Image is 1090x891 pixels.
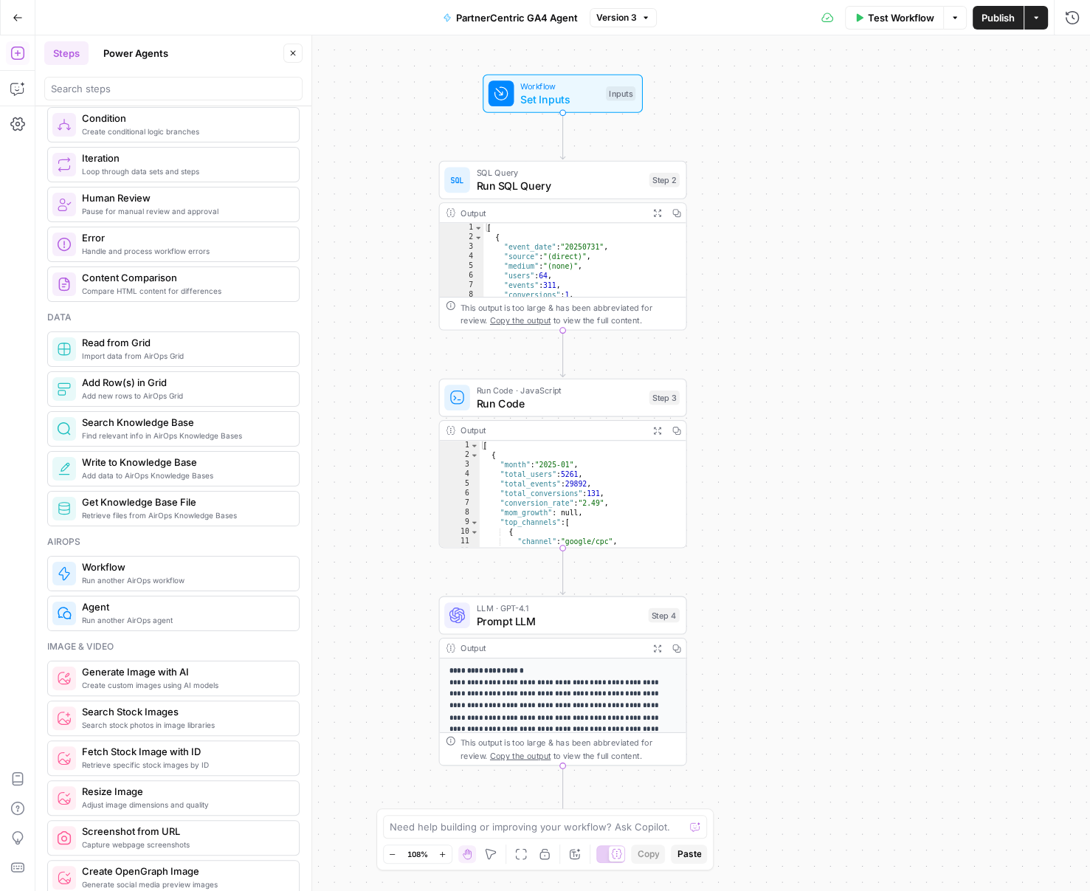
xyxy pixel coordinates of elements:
[82,824,287,839] span: Screenshot from URL
[440,242,484,252] div: 3
[82,205,287,217] span: Pause for manual review and approval
[490,315,551,325] span: Copy the output
[440,223,484,233] div: 1
[440,233,484,242] div: 2
[440,517,480,527] div: 9
[44,41,89,65] button: Steps
[470,441,479,450] span: Toggle code folding, rows 1 through 247
[596,11,637,24] span: Version 3
[82,679,287,691] span: Create custom images using AI models
[440,479,480,489] div: 5
[637,847,659,861] span: Copy
[82,335,287,350] span: Read from Grid
[440,498,480,508] div: 7
[82,455,287,469] span: Write to Knowledge Base
[47,640,300,653] div: Image & video
[440,450,480,460] div: 2
[82,125,287,137] span: Create conditional logic branches
[649,173,680,188] div: Step 2
[440,489,480,498] div: 6
[461,424,643,436] div: Output
[476,178,642,194] span: Run SQL Query
[47,311,300,324] div: Data
[973,6,1024,30] button: Publish
[82,190,287,205] span: Human Review
[82,270,287,285] span: Content Comparison
[470,517,479,527] span: Toggle code folding, rows 9 through 35
[82,165,287,177] span: Loop through data sets and steps
[82,285,287,297] span: Compare HTML content for differences
[470,450,479,460] span: Toggle code folding, rows 2 through 36
[461,207,643,219] div: Output
[82,664,287,679] span: Generate Image with AI
[82,799,287,811] span: Adjust image dimensions and quality
[94,41,177,65] button: Power Agents
[476,613,641,629] span: Prompt LLM
[407,848,428,860] span: 108%
[520,80,599,92] span: Workflow
[82,574,287,586] span: Run another AirOps workflow
[82,784,287,799] span: Resize Image
[560,548,565,594] g: Edge from step_3 to step_4
[440,441,480,450] div: 1
[82,245,287,257] span: Handle and process workflow errors
[82,350,287,362] span: Import data from AirOps Grid
[456,10,578,25] span: PartnerCentric GA4 Agent
[677,847,701,861] span: Paste
[82,614,287,626] span: Run another AirOps agent
[82,839,287,850] span: Capture webpage screenshots
[560,330,565,376] g: Edge from step_2 to step_3
[476,395,642,411] span: Run Code
[47,535,300,548] div: Airops
[82,878,287,890] span: Generate social media preview images
[476,166,642,179] span: SQL Query
[438,75,686,113] div: WorkflowSet InputsInputs
[868,10,934,25] span: Test Workflow
[82,469,287,481] span: Add data to AirOps Knowledge Bases
[82,560,287,574] span: Workflow
[51,81,296,96] input: Search steps
[845,6,943,30] button: Test Workflow
[520,91,599,107] span: Set Inputs
[440,508,480,517] div: 8
[648,608,679,623] div: Step 4
[82,495,287,509] span: Get Knowledge Base File
[560,766,565,812] g: Edge from step_4 to end
[82,430,287,441] span: Find relevant info in AirOps Knowledge Bases
[440,460,480,469] div: 3
[440,281,484,290] div: 7
[82,151,287,165] span: Iteration
[440,527,480,537] div: 10
[440,290,484,300] div: 8
[560,112,565,159] g: Edge from start to step_2
[440,469,480,479] div: 4
[82,509,287,521] span: Retrieve files from AirOps Knowledge Bases
[57,870,72,885] img: pyizt6wx4h99f5rkgufsmugliyey
[476,384,642,396] span: Run Code · JavaScript
[440,252,484,261] div: 4
[82,230,287,245] span: Error
[434,6,587,30] button: PartnerCentric GA4 Agent
[470,527,479,537] span: Toggle code folding, rows 10 through 14
[461,736,680,762] div: This output is too large & has been abbreviated for review. to view the full content.
[438,161,686,331] div: SQL QueryRun SQL QueryStep 2Output[ { "event_date":"20250731", "source":"(direct)", "medium":"(no...
[671,844,707,864] button: Paste
[590,8,657,27] button: Version 3
[461,641,643,654] div: Output
[631,844,665,864] button: Copy
[474,233,483,242] span: Toggle code folding, rows 2 through 10
[461,300,680,326] div: This output is too large & has been abbreviated for review. to view the full content.
[82,415,287,430] span: Search Knowledge Base
[982,10,1015,25] span: Publish
[82,759,287,771] span: Retrieve specific stock images by ID
[440,261,484,271] div: 5
[82,599,287,614] span: Agent
[490,751,551,760] span: Copy the output
[82,719,287,731] span: Search stock photos in image libraries
[82,111,287,125] span: Condition
[82,375,287,390] span: Add Row(s) in Grid
[82,390,287,402] span: Add new rows to AirOps Grid
[606,86,635,101] div: Inputs
[438,379,686,548] div: Run Code · JavaScriptRun CodeStep 3Output[ { "month":"2025-01", "total_users":5261, "total_events...
[82,704,287,719] span: Search Stock Images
